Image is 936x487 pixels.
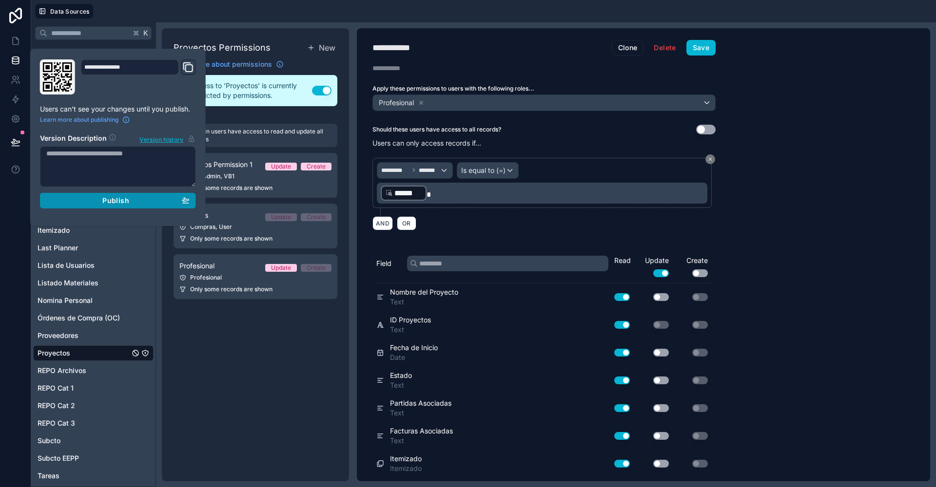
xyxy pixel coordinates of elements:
span: Itemizado [390,464,422,473]
a: Learn more about publishing [40,116,130,124]
a: Nomina Personal [38,296,130,305]
div: Update [634,256,673,277]
span: Subcto EEPP [38,453,79,463]
span: REPO Cat 1 [38,383,74,393]
span: Text [390,297,458,307]
div: Nomina Personal [33,293,154,308]
span: Tareas [38,471,59,481]
span: Profesional [379,98,414,108]
span: Version history [139,134,183,144]
span: Text [390,380,412,390]
button: Is equal to (=) [457,162,519,179]
span: Is equal to (=) [461,166,506,175]
span: Date [390,353,438,362]
p: Users can only access records if... [372,138,716,148]
span: REPO Cat 2 [38,401,75,411]
span: Itemizado [38,225,70,235]
button: Save [686,40,716,56]
a: Proveedores [38,331,130,340]
div: Domain and Custom Link [81,59,196,94]
a: Tareas [38,471,130,481]
div: Update [271,264,291,272]
button: New [305,40,337,56]
span: Órdenes de Compra (OC) [38,313,120,323]
span: Text [390,325,431,335]
span: Proyectos [38,348,70,358]
a: Learn more about permissions [174,59,284,69]
div: Update [271,163,291,170]
span: Learn more about publishing [40,116,118,124]
button: OR [397,216,416,230]
button: Clone [612,40,644,56]
p: Admin users have access to read and update all tables [192,128,330,143]
div: Subcto EEPP [33,450,154,466]
button: Data Sources [35,4,93,19]
div: REPO Cat 3 [33,415,154,431]
button: AND [372,216,393,230]
span: Lista de Usuarios [38,261,95,270]
a: Órdenes de Compra (OC) [38,313,130,323]
a: Proyectos Permission 1UpdateCreateCLI-Admin, VB1Only some records are shown [174,153,337,198]
a: Subcto EEPP [38,453,130,463]
span: Data Sources [50,8,90,15]
span: Text [390,408,451,418]
span: Only some records are shown [190,184,273,192]
div: Proyectos [33,345,154,361]
div: Profesional [179,274,331,281]
div: Proveedores [33,328,154,343]
a: Last Planner [38,243,130,253]
span: Publish [102,196,129,205]
div: Itemizado [33,223,154,238]
span: Listado Materiales [38,278,98,288]
span: Nombre del Proyecto [390,287,458,297]
span: Partidas Asociadas [390,398,451,408]
button: Noloco tables [33,48,140,61]
a: Proyectos [38,348,130,358]
span: Only some records are shown [190,235,273,243]
div: REPO Cat 2 [33,398,154,413]
button: Delete [647,40,682,56]
a: ComprasUpdateCreateCompras, UserOnly some records are shown [174,204,337,248]
div: Read [614,256,634,265]
p: Users can't see your changes until you publish. [40,104,196,114]
a: REPO Cat 3 [38,418,130,428]
div: REPO Cat 1 [33,380,154,396]
span: Field [376,259,391,268]
div: CLI-Admin, VB1 [179,172,331,180]
div: Create [307,163,326,170]
button: Publish [40,193,196,208]
span: Learn more about permissions [174,59,272,69]
div: Listado Materiales [33,275,154,291]
span: Subcto [38,436,60,446]
span: REPO Cat 3 [38,418,75,428]
span: Proyectos Permission 1 [179,160,253,169]
span: ID Proyectos [390,315,431,325]
button: Profesional [372,94,716,111]
span: Proveedores [38,331,78,340]
button: Version history [139,133,195,144]
span: Profesional [179,261,214,271]
div: Create [307,213,326,221]
a: Itemizado [38,225,130,235]
div: Tareas [33,468,154,484]
span: Itemizado [390,454,422,464]
span: Last Planner [38,243,78,253]
div: Update [271,213,291,221]
span: Fecha de Inicio [390,343,438,353]
div: Create [673,256,712,277]
span: Nomina Personal [38,296,93,305]
h2: Version Description [40,133,107,144]
h1: Proyectos Permissions [174,41,271,55]
a: Lista de Usuarios [38,261,130,270]
span: Estado [390,371,412,380]
div: Last Planner [33,240,154,256]
span: Facturas Asociadas [390,426,453,436]
div: Subcto [33,433,154,449]
div: REPO Archivos [33,363,154,378]
div: Compras, User [179,223,331,231]
a: Subcto [38,436,130,446]
label: Apply these permissions to users with the following roles... [372,85,716,93]
a: ProfesionalUpdateCreateProfesionalOnly some records are shown [174,254,337,299]
a: REPO Cat 1 [38,383,130,393]
span: OR [400,220,413,227]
